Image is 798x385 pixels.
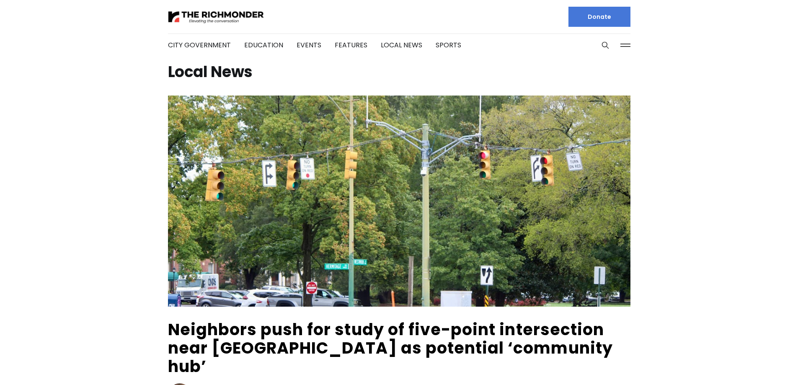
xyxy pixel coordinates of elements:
img: The Richmonder [168,10,264,24]
a: Neighbors push for study of five-point intersection near [GEOGRAPHIC_DATA] as potential ‘communit... [168,318,613,377]
h1: Local News [168,65,630,79]
a: Features [335,40,367,50]
a: Local News [381,40,422,50]
a: Donate [568,7,630,27]
iframe: portal-trigger [727,344,798,385]
img: Neighbors push for study of five-point intersection near Diamond as potential ‘community hub’ [168,96,630,307]
a: Education [244,40,283,50]
a: Events [297,40,321,50]
a: City Government [168,40,231,50]
button: Search this site [599,39,612,52]
a: Sports [436,40,461,50]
